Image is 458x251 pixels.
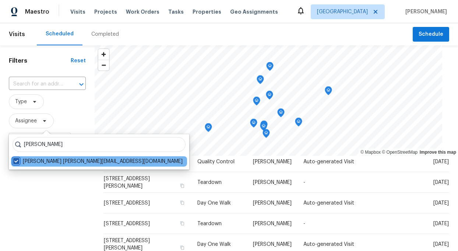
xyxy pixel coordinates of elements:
[94,8,117,15] span: Projects
[9,57,71,65] h1: Filters
[277,108,285,120] div: Map marker
[193,8,221,15] span: Properties
[253,97,260,108] div: Map marker
[70,8,85,15] span: Visits
[104,238,150,251] span: [STREET_ADDRESS][PERSON_NAME]
[46,30,74,38] div: Scheduled
[104,176,150,189] span: [STREET_ADDRESS][PERSON_NAME]
[13,158,183,165] label: [PERSON_NAME] [PERSON_NAME][EMAIL_ADDRESS][DOMAIN_NAME]
[402,8,447,15] span: [PERSON_NAME]
[433,180,449,185] span: [DATE]
[76,79,87,90] button: Open
[98,49,109,60] button: Zoom in
[25,8,49,15] span: Maestro
[303,201,354,206] span: Auto-generated Visit
[382,150,418,155] a: OpenStreetMap
[179,182,186,189] button: Copy Address
[205,123,212,135] div: Map marker
[197,201,231,206] span: Day One Walk
[91,31,119,38] div: Completed
[9,26,25,42] span: Visits
[15,98,27,105] span: Type
[433,242,449,247] span: [DATE]
[95,45,442,156] canvas: Map
[260,121,268,132] div: Map marker
[433,201,449,206] span: [DATE]
[266,91,273,102] div: Map marker
[197,242,231,247] span: Day One Walk
[253,221,292,226] span: [PERSON_NAME]
[325,86,332,98] div: Map marker
[266,62,274,73] div: Map marker
[419,30,443,39] span: Schedule
[253,159,292,164] span: [PERSON_NAME]
[253,180,292,185] span: [PERSON_NAME]
[433,159,449,164] span: [DATE]
[303,159,354,164] span: Auto-generated Visit
[197,221,222,226] span: Teardown
[433,221,449,226] span: [DATE]
[295,118,302,129] div: Map marker
[413,27,449,42] button: Schedule
[9,79,65,90] input: Search for an address...
[126,8,159,15] span: Work Orders
[303,180,305,185] span: -
[104,201,150,206] span: [STREET_ADDRESS]
[420,150,456,155] a: Improve this map
[179,220,186,227] button: Copy Address
[317,8,368,15] span: [GEOGRAPHIC_DATA]
[250,119,257,130] div: Map marker
[253,242,292,247] span: [PERSON_NAME]
[179,244,186,251] button: Copy Address
[303,221,305,226] span: -
[257,75,264,87] div: Map marker
[98,60,109,70] button: Zoom out
[360,150,381,155] a: Mapbox
[263,129,270,140] div: Map marker
[253,201,292,206] span: [PERSON_NAME]
[197,180,222,185] span: Teardown
[168,9,184,14] span: Tasks
[230,8,278,15] span: Geo Assignments
[197,159,235,164] span: Quality Control
[260,122,267,133] div: Map marker
[104,221,150,226] span: [STREET_ADDRESS]
[15,117,37,125] span: Assignee
[71,57,86,65] div: Reset
[303,242,354,247] span: Auto-generated Visit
